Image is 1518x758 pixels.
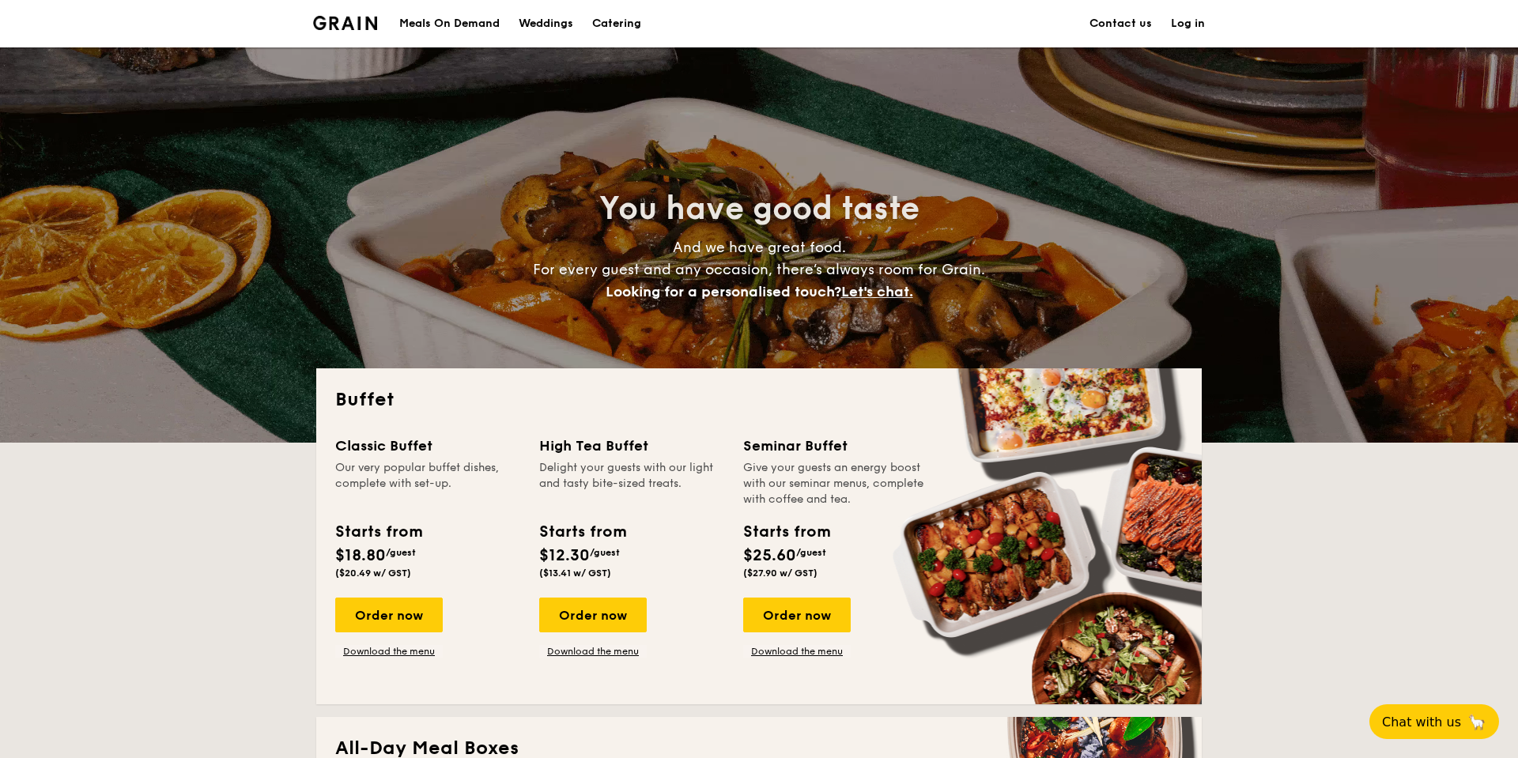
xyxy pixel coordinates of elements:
span: You have good taste [599,190,919,228]
a: Download the menu [743,645,851,658]
div: Order now [743,598,851,632]
span: /guest [796,547,826,558]
div: Starts from [743,520,829,544]
span: Chat with us [1382,715,1461,730]
a: Download the menu [539,645,647,658]
span: ($13.41 w/ GST) [539,568,611,579]
div: Delight your guests with our light and tasty bite-sized treats. [539,460,724,507]
div: Starts from [335,520,421,544]
div: Order now [335,598,443,632]
span: $25.60 [743,546,796,565]
span: $12.30 [539,546,590,565]
div: Our very popular buffet dishes, complete with set-up. [335,460,520,507]
span: Let's chat. [841,283,913,300]
h2: Buffet [335,387,1183,413]
span: Looking for a personalised touch? [606,283,841,300]
span: $18.80 [335,546,386,565]
a: Download the menu [335,645,443,658]
div: Starts from [539,520,625,544]
span: ($20.49 w/ GST) [335,568,411,579]
div: Seminar Buffet [743,435,928,457]
a: Logotype [313,16,377,30]
span: /guest [590,547,620,558]
div: Order now [539,598,647,632]
span: And we have great food. For every guest and any occasion, there’s always room for Grain. [533,239,985,300]
span: ($27.90 w/ GST) [743,568,818,579]
div: Give your guests an energy boost with our seminar menus, complete with coffee and tea. [743,460,928,507]
div: Classic Buffet [335,435,520,457]
span: 🦙 [1467,713,1486,731]
button: Chat with us🦙 [1369,704,1499,739]
img: Grain [313,16,377,30]
div: High Tea Buffet [539,435,724,457]
span: /guest [386,547,416,558]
